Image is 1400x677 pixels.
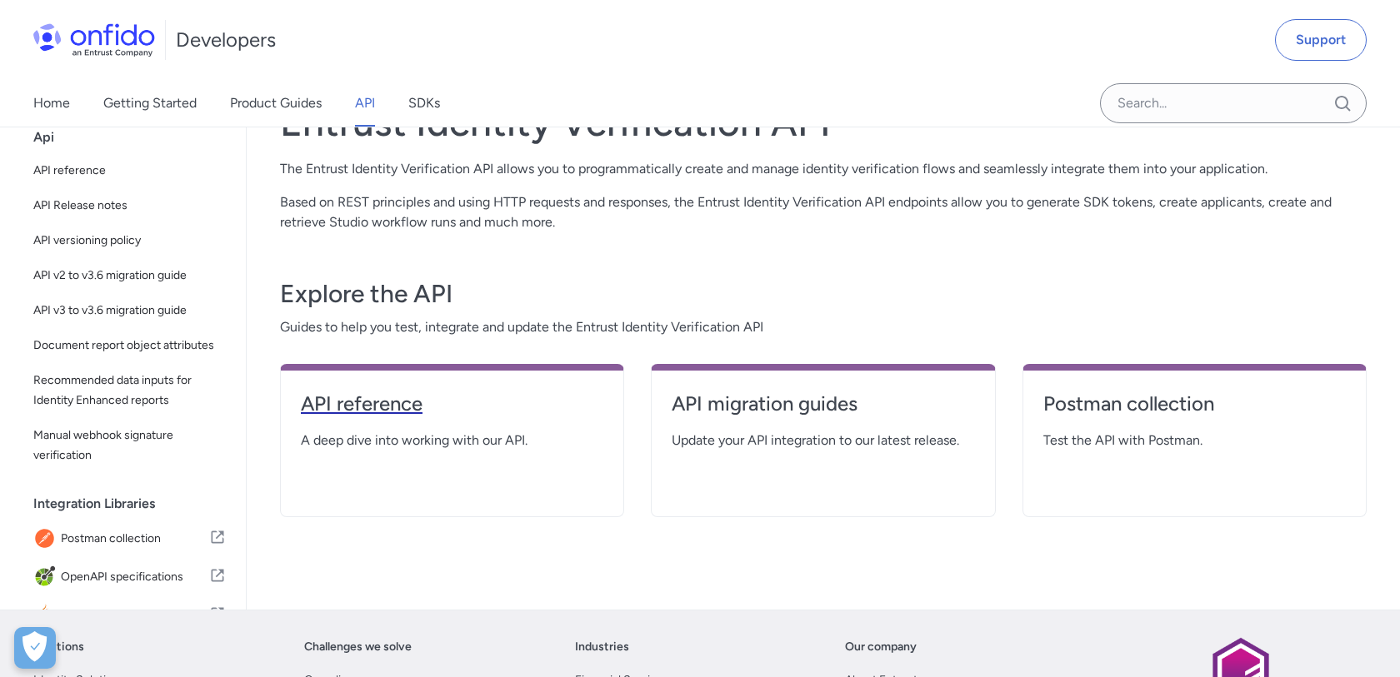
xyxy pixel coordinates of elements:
[301,431,603,451] span: A deep dive into working with our API.
[33,336,226,356] span: Document report object attributes
[61,565,209,589] span: OpenAPI specifications
[280,277,1367,311] h3: Explore the API
[672,431,974,451] span: Update your API integration to our latest release.
[33,23,155,57] img: Onfido Logo
[355,80,375,127] a: API
[27,329,232,362] a: Document report object attributes
[1043,391,1346,417] h4: Postman collection
[280,192,1367,232] p: Based on REST principles and using HTTP requests and responses, the Entrust Identity Verification...
[27,520,232,557] a: IconPostman collectionPostman collection
[14,627,56,669] button: Open Preferences
[27,364,232,417] a: Recommended data inputs for Identity Enhanced reports
[33,487,239,520] div: Integration Libraries
[27,294,232,327] a: API v3 to v3.6 migration guide
[27,154,232,187] a: API reference
[33,161,226,181] span: API reference
[280,159,1367,179] p: The Entrust Identity Verification API allows you to programmatically create and manage identity v...
[301,391,603,417] h4: API reference
[304,637,412,657] a: Challenges we solve
[33,196,226,216] span: API Release notes
[230,80,322,127] a: Product Guides
[1275,19,1367,61] a: Support
[845,637,917,657] a: Our company
[176,27,276,53] h1: Developers
[672,391,974,431] a: API migration guides
[33,80,70,127] a: Home
[27,419,232,472] a: Manual webhook signature verification
[103,80,197,127] a: Getting Started
[14,627,56,669] div: Cookie Preferences
[27,224,232,257] a: API versioning policy
[575,637,629,657] a: Industries
[33,121,239,154] div: Api
[27,559,232,595] a: IconOpenAPI specificationsOpenAPI specifications
[61,527,209,550] span: Postman collection
[33,371,226,411] span: Recommended data inputs for Identity Enhanced reports
[301,391,603,431] a: API reference
[1043,391,1346,431] a: Postman collection
[280,317,1367,337] span: Guides to help you test, integrate and update the Entrust Identity Verification API
[33,301,226,321] span: API v3 to v3.6 migration guide
[33,527,61,550] img: IconPostman collection
[27,189,232,222] a: API Release notes
[59,604,209,627] span: Java library
[33,637,84,657] a: Solutions
[33,426,226,465] span: Manual webhook signature verification
[33,231,226,251] span: API versioning policy
[33,266,226,286] span: API v2 to v3.6 migration guide
[672,391,974,417] h4: API migration guides
[1043,431,1346,451] span: Test the API with Postman.
[27,259,232,292] a: API v2 to v3.6 migration guide
[33,604,59,627] img: IconJava library
[27,597,232,634] a: IconJava libraryJava library
[1100,83,1367,123] input: Onfido search input field
[33,565,61,589] img: IconOpenAPI specifications
[408,80,440,127] a: SDKs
